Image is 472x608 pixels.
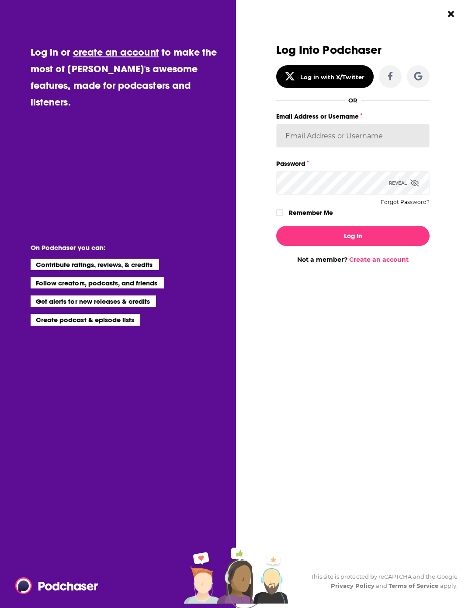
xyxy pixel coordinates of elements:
[15,577,99,594] img: Podchaser - Follow, Share and Rate Podcasts
[443,6,459,22] button: Close Button
[31,243,205,252] li: On Podchaser you can:
[276,111,430,122] label: Email Address or Username
[348,97,357,104] div: OR
[276,44,430,56] h3: Log Into Podchaser
[31,277,164,288] li: Follow creators, podcasts, and friends
[276,65,374,88] button: Log in with X/Twitter
[381,199,430,205] button: Forgot Password?
[276,124,430,148] input: Email Address or Username
[15,577,92,594] a: Podchaser - Follow, Share and Rate Podcasts
[389,582,439,589] a: Terms of Service
[31,295,156,307] li: Get alerts for new releases & credits
[276,158,430,169] label: Password
[73,46,159,58] a: create an account
[31,314,140,325] li: Create podcast & episode lists
[289,207,333,218] label: Remember Me
[349,256,409,264] a: Create an account
[276,226,430,246] button: Log In
[31,259,159,270] li: Contribute ratings, reviews, & credits
[389,171,419,195] div: Reveal
[304,572,458,590] div: This site is protected by reCAPTCHA and the Google and apply.
[331,582,375,589] a: Privacy Policy
[276,256,430,264] div: Not a member?
[300,74,364,81] div: Log in with X/Twitter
